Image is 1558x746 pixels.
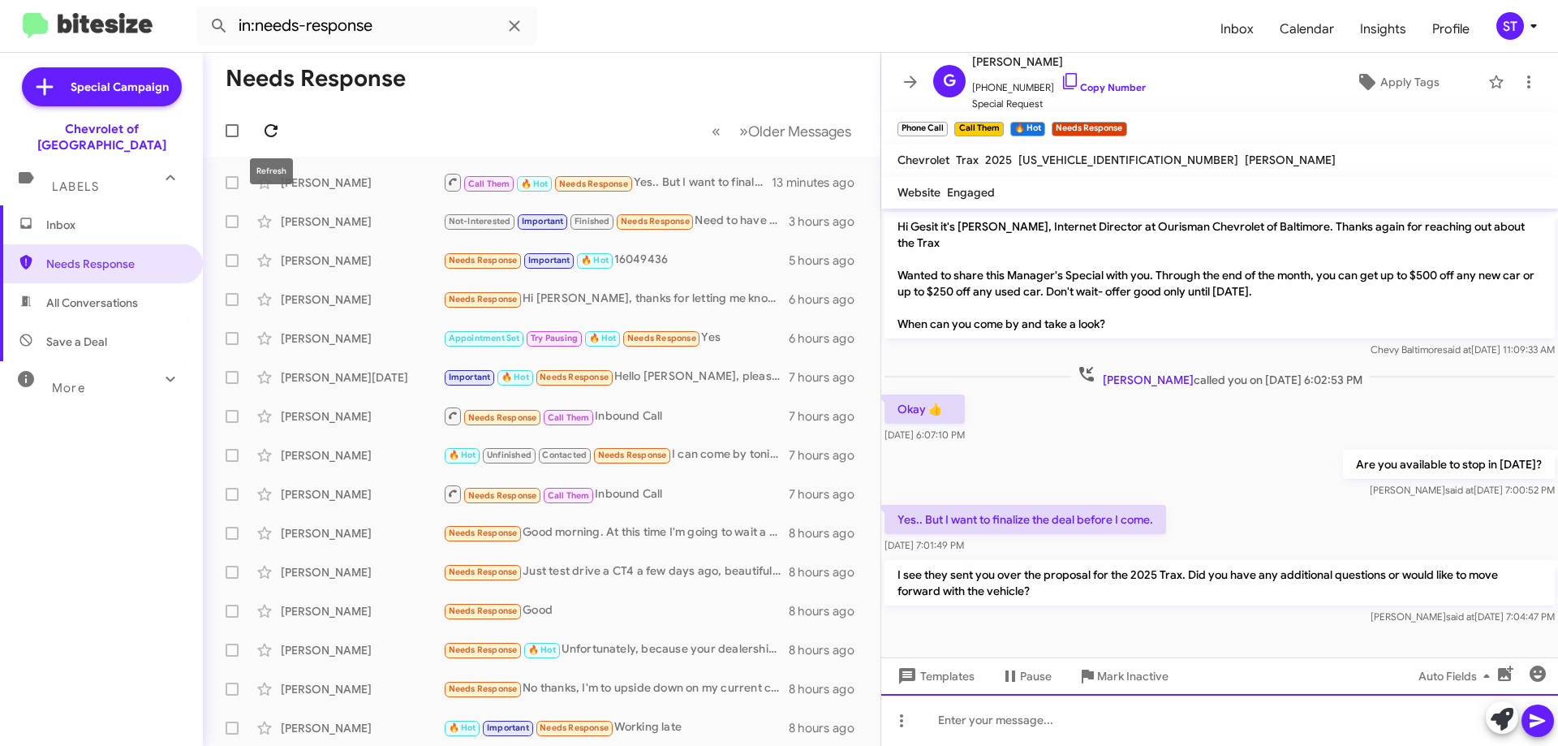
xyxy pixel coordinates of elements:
[1371,610,1555,623] span: [PERSON_NAME] [DATE] 7:04:47 PM
[988,662,1065,691] button: Pause
[739,121,748,141] span: »
[1207,6,1267,53] a: Inbox
[1371,343,1555,356] span: Chevy Baltimore [DATE] 11:09:33 AM
[789,291,867,308] div: 6 hours ago
[703,114,861,148] nav: Page navigation example
[281,330,443,347] div: [PERSON_NAME]
[449,216,511,226] span: Not-Interested
[1065,662,1181,691] button: Mark Inactive
[789,447,867,464] div: 7 hours ago
[449,606,518,616] span: Needs Response
[1052,122,1126,136] small: Needs Response
[985,153,1012,167] span: 2025
[548,412,590,423] span: Call Them
[1446,610,1474,623] span: said at
[281,720,443,736] div: [PERSON_NAME]
[789,369,867,386] div: 7 hours ago
[449,255,518,265] span: Needs Response
[772,175,867,191] div: 13 minutes ago
[589,333,617,343] span: 🔥 Hot
[712,121,721,141] span: «
[884,429,965,441] span: [DATE] 6:07:10 PM
[449,294,518,304] span: Needs Response
[443,640,789,659] div: Unfortunately, because your dealership is approximately an hour away, and other family obligation...
[487,722,529,733] span: Important
[1103,373,1194,387] span: [PERSON_NAME]
[46,295,138,311] span: All Conversations
[627,333,696,343] span: Needs Response
[501,372,529,382] span: 🔥 Hot
[884,539,964,551] span: [DATE] 7:01:49 PM
[1343,450,1555,479] p: Are you available to stop in [DATE]?
[956,153,979,167] span: Trax
[449,683,518,694] span: Needs Response
[281,525,443,541] div: [PERSON_NAME]
[1496,12,1524,40] div: ST
[281,175,443,191] div: [PERSON_NAME]
[1061,81,1146,93] a: Copy Number
[748,123,851,140] span: Older Messages
[468,412,537,423] span: Needs Response
[281,252,443,269] div: [PERSON_NAME]
[52,381,85,395] span: More
[789,603,867,619] div: 8 hours ago
[443,212,789,231] div: Need to have sunroof sorry
[1445,484,1474,496] span: said at
[730,114,861,148] button: Next
[1245,153,1336,167] span: [PERSON_NAME]
[548,490,590,501] span: Call Them
[1020,662,1052,691] span: Pause
[443,329,789,347] div: Yes
[281,603,443,619] div: [PERSON_NAME]
[487,450,532,460] span: Unfinished
[22,67,182,106] a: Special Campaign
[789,525,867,541] div: 8 hours ago
[1483,12,1540,40] button: ST
[789,642,867,658] div: 8 hours ago
[449,333,520,343] span: Appointment Set
[46,334,107,350] span: Save a Deal
[789,252,867,269] div: 5 hours ago
[449,528,518,538] span: Needs Response
[1419,6,1483,53] a: Profile
[196,6,537,45] input: Search
[281,408,443,425] div: [PERSON_NAME]
[226,66,406,92] h1: Needs Response
[443,718,789,737] div: Working late
[468,179,510,189] span: Call Them
[443,251,789,270] div: 16049436
[954,122,1003,136] small: Call Them
[621,216,690,226] span: Needs Response
[281,447,443,464] div: [PERSON_NAME]
[1097,662,1168,691] span: Mark Inactive
[542,450,587,460] span: Contacted
[884,560,1555,606] p: I see they sent you over the proposal for the 2025 Trax. Did you have any additional questions or...
[789,486,867,502] div: 7 hours ago
[449,645,518,655] span: Needs Response
[1267,6,1347,53] a: Calendar
[443,524,789,542] div: Good morning. At this time I'm going to wait a bit. I'm looking to see where the interest rates w...
[789,213,867,230] div: 3 hours ago
[1070,364,1369,388] span: called you on [DATE] 6:02:53 PM
[702,114,730,148] button: Previous
[281,642,443,658] div: [PERSON_NAME]
[1347,6,1419,53] a: Insights
[443,290,789,308] div: Hi [PERSON_NAME], thanks for letting me know about this special. What does it mean when you say "...
[449,450,476,460] span: 🔥 Hot
[972,52,1146,71] span: [PERSON_NAME]
[581,255,609,265] span: 🔥 Hot
[443,172,772,192] div: Yes.. But I want to finalize the deal before I come.
[468,490,537,501] span: Needs Response
[897,153,949,167] span: Chevrolet
[598,450,667,460] span: Needs Response
[443,368,789,386] div: Hello [PERSON_NAME], please give me an out the door price and I may be able to get there [DATE] m...
[281,486,443,502] div: [PERSON_NAME]
[443,563,789,581] div: Just test drive a CT4 a few days ago, beautiful car, just too small
[943,68,956,94] span: G
[281,369,443,386] div: [PERSON_NAME][DATE]
[443,484,789,504] div: Inbound Call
